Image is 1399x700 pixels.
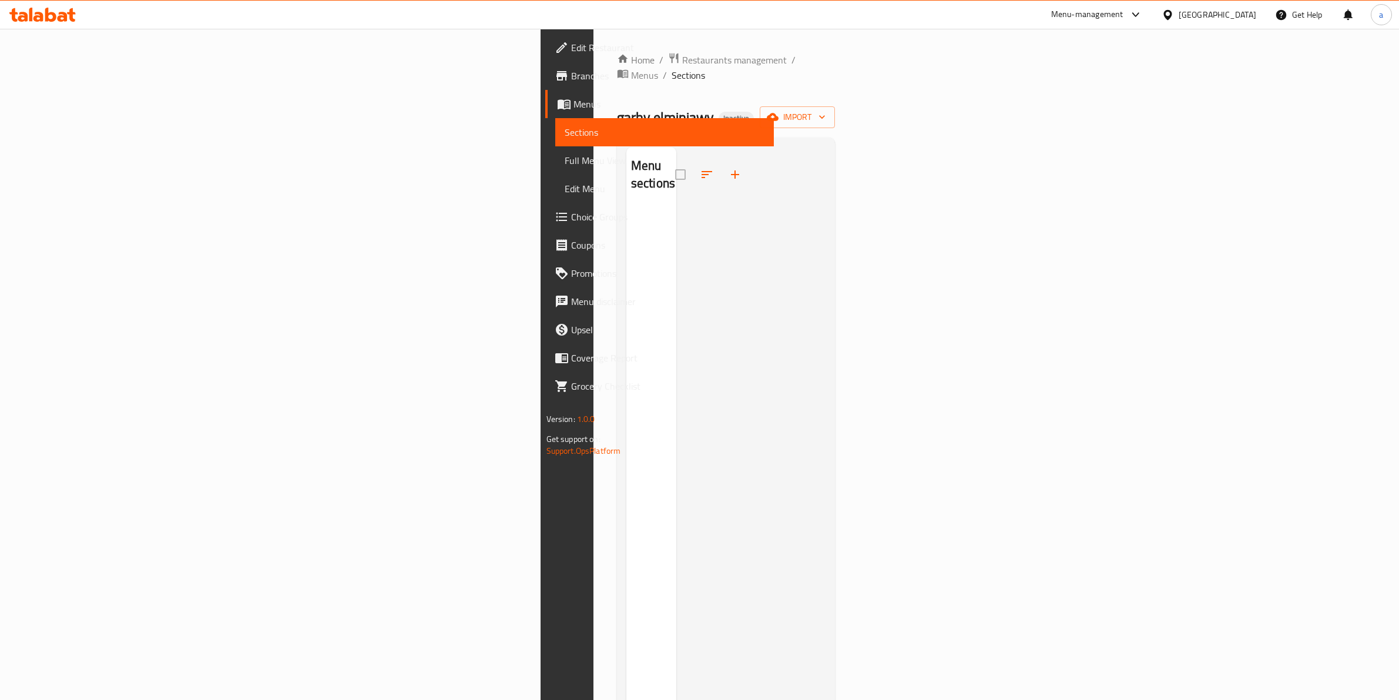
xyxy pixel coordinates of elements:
span: Edit Menu [565,182,765,196]
a: Edit Restaurant [545,34,774,62]
a: Sections [555,118,774,146]
a: Menus [545,90,774,118]
a: Full Menu View [555,146,774,175]
span: 1.0.0 [577,411,595,427]
a: Promotions [545,259,774,287]
div: Menu-management [1051,8,1123,22]
span: Upsell [571,323,765,337]
a: Branches [545,62,774,90]
a: Coverage Report [545,344,774,372]
a: Upsell [545,316,774,344]
span: Coupons [571,238,765,252]
span: Branches [571,69,765,83]
span: Get support on: [546,431,600,447]
span: import [769,110,826,125]
span: Sections [565,125,765,139]
span: Menu disclaimer [571,294,765,309]
a: Support.OpsPlatform [546,443,621,458]
div: [GEOGRAPHIC_DATA] [1179,8,1256,21]
span: Grocery Checklist [571,379,765,393]
a: Choice Groups [545,203,774,231]
span: Menus [573,97,765,111]
nav: Menu sections [626,203,676,212]
a: Edit Menu [555,175,774,203]
a: Coupons [545,231,774,259]
span: Version: [546,411,575,427]
span: a [1379,8,1383,21]
a: Grocery Checklist [545,372,774,400]
span: Coverage Report [571,351,765,365]
li: / [791,53,796,67]
span: Full Menu View [565,153,765,168]
span: Edit Restaurant [571,41,765,55]
button: Add section [721,160,749,189]
span: Choice Groups [571,210,765,224]
button: import [760,106,835,128]
span: Promotions [571,266,765,280]
a: Menu disclaimer [545,287,774,316]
